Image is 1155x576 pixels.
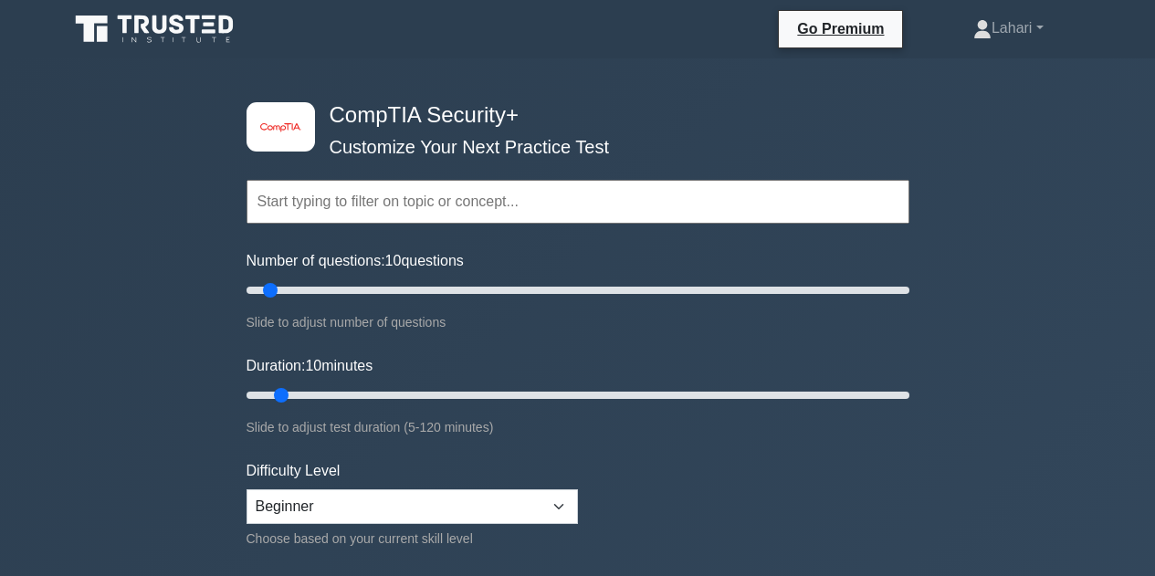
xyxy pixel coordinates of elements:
h4: CompTIA Security+ [322,102,820,129]
a: Go Premium [786,17,895,40]
div: Slide to adjust number of questions [247,311,909,333]
span: 10 [305,358,321,373]
a: Lahari [929,10,1087,47]
label: Number of questions: questions [247,250,464,272]
label: Duration: minutes [247,355,373,377]
input: Start typing to filter on topic or concept... [247,180,909,224]
span: 10 [385,253,402,268]
div: Choose based on your current skill level [247,528,578,550]
label: Difficulty Level [247,460,341,482]
div: Slide to adjust test duration (5-120 minutes) [247,416,909,438]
